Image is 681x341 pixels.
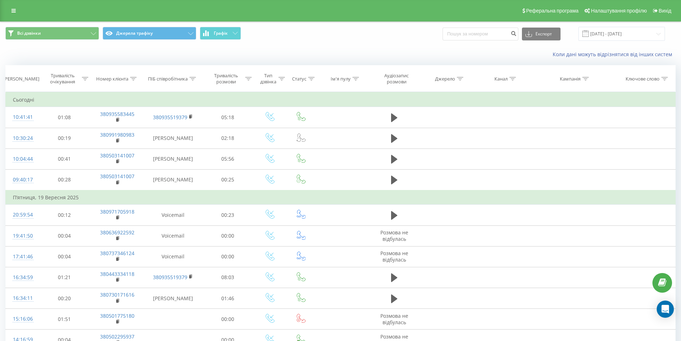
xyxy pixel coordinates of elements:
[13,110,31,124] div: 10:41:41
[144,169,202,190] td: [PERSON_NAME]
[100,333,134,340] a: 380502295937
[100,229,134,236] a: 380636922592
[202,267,254,288] td: 08:03
[202,225,254,246] td: 00:00
[202,288,254,309] td: 01:46
[153,114,187,121] a: 380935519379
[17,30,41,36] span: Всі дзвінки
[659,8,671,14] span: Вихід
[202,128,254,148] td: 02:18
[5,27,99,40] button: Всі дзвінки
[260,73,277,85] div: Тип дзвінка
[522,28,561,40] button: Експорт
[13,152,31,166] div: 10:04:44
[214,31,228,36] span: Графік
[202,309,254,330] td: 00:00
[39,148,90,169] td: 00:41
[380,229,408,242] span: Розмова не відбулась
[494,76,508,82] div: Канал
[100,131,134,138] a: 380991980983
[39,309,90,330] td: 01:51
[45,73,80,85] div: Тривалість очікування
[6,93,676,107] td: Сьогодні
[435,76,455,82] div: Джерело
[148,76,188,82] div: ПІБ співробітника
[100,173,134,180] a: 380503141007
[144,148,202,169] td: [PERSON_NAME]
[144,205,202,225] td: Voicemail
[13,173,31,187] div: 09:40:17
[39,225,90,246] td: 00:04
[376,73,417,85] div: Аудіозапис розмови
[103,27,196,40] button: Джерела трафіку
[100,208,134,215] a: 380971705918
[39,246,90,267] td: 00:04
[626,76,660,82] div: Ключове слово
[13,271,31,284] div: 16:34:59
[153,274,187,281] a: 380935519379
[202,107,254,128] td: 05:18
[3,76,39,82] div: [PERSON_NAME]
[443,28,518,40] input: Пошук за номером
[553,51,676,58] a: Коли дані можуть відрізнятися вiд інших систем
[13,229,31,243] div: 19:41:50
[100,291,134,298] a: 380730171616
[13,131,31,145] div: 10:30:24
[657,301,674,318] div: Open Intercom Messenger
[100,271,134,277] a: 380443334118
[202,169,254,190] td: 00:25
[100,312,134,319] a: 380501775180
[380,250,408,263] span: Розмова не відбулась
[144,288,202,309] td: [PERSON_NAME]
[13,312,31,326] div: 15:16:06
[13,208,31,222] div: 20:59:54
[560,76,581,82] div: Кампанія
[144,225,202,246] td: Voicemail
[100,111,134,117] a: 380935583445
[39,107,90,128] td: 01:08
[292,76,306,82] div: Статус
[6,190,676,205] td: П’ятниця, 19 Вересня 2025
[13,250,31,264] div: 17:41:46
[526,8,579,14] span: Реферальна програма
[331,76,351,82] div: Ім'я пулу
[39,128,90,148] td: 00:19
[39,205,90,225] td: 00:12
[39,267,90,288] td: 01:21
[144,246,202,267] td: Voicemail
[208,73,244,85] div: Тривалість розмови
[200,27,241,40] button: Графік
[100,152,134,159] a: 380503141007
[202,148,254,169] td: 05:56
[202,246,254,267] td: 00:00
[39,169,90,190] td: 00:28
[144,128,202,148] td: [PERSON_NAME]
[591,8,647,14] span: Налаштування профілю
[380,312,408,326] span: Розмова не відбулась
[96,76,128,82] div: Номер клієнта
[100,250,134,257] a: 380737346124
[13,291,31,305] div: 16:34:11
[39,288,90,309] td: 00:20
[202,205,254,225] td: 00:23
